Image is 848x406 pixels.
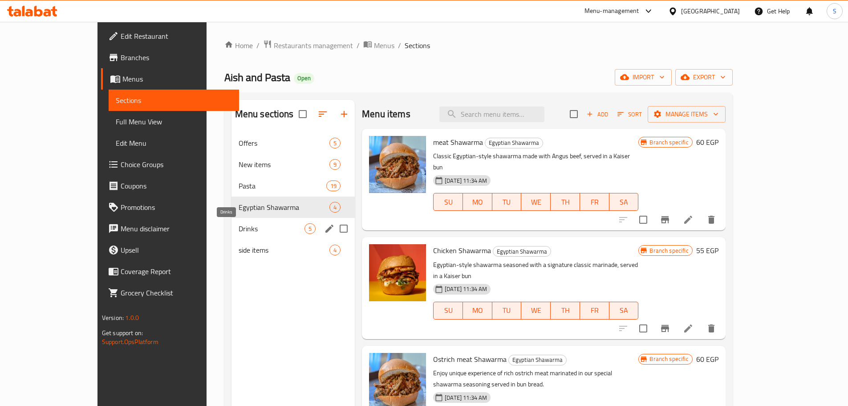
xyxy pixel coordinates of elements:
span: Aish and Pasta [224,67,290,87]
span: MO [467,196,489,209]
span: Branch specific [646,138,692,147]
a: Coverage Report [101,261,239,282]
button: FR [580,302,609,320]
span: 9 [330,160,340,169]
a: Edit menu item [683,214,694,225]
span: TH [554,196,576,209]
span: MO [467,304,489,317]
span: FR [584,304,606,317]
span: Egyptian Shawarma [485,138,543,148]
span: TH [554,304,576,317]
div: items [329,138,341,148]
span: Sort sections [312,103,333,125]
div: Egyptian Shawarma [508,355,567,365]
a: Sections [109,90,239,111]
a: Promotions [101,197,239,218]
span: Chicken Shawarma [433,244,491,257]
span: Promotions [121,202,232,213]
a: Support.OpsPlatform [102,336,158,348]
button: SA [609,193,639,211]
div: New items9 [231,154,355,175]
button: edit [323,222,336,235]
a: Edit Menu [109,132,239,154]
span: Sections [405,40,430,51]
span: Coupons [121,180,232,191]
button: TU [492,302,522,320]
span: Sections [116,95,232,106]
span: SU [437,196,459,209]
a: Coupons [101,175,239,197]
span: 5 [305,225,315,233]
p: Enjoy unique experience of rich ostrich meat marinated in our special shawarma seasoning served i... [433,368,638,390]
img: meat Shawarma [369,136,426,193]
h2: Menu sections [235,107,294,121]
span: Choice Groups [121,159,232,170]
div: Pasta [239,180,326,191]
span: side items [239,245,329,255]
span: Menus [374,40,394,51]
div: items [329,159,341,170]
button: Manage items [648,106,726,123]
span: Egyptian Shawarma [493,246,551,257]
li: / [357,40,360,51]
span: 19 [327,182,340,190]
span: Branch specific [646,246,692,255]
span: 4 [330,203,340,212]
span: [DATE] 11:34 AM [441,176,491,185]
div: Menu-management [584,6,639,16]
div: items [326,180,341,191]
button: import [615,69,672,86]
button: FR [580,193,609,211]
button: MO [463,302,492,320]
span: Manage items [655,109,718,120]
a: Edit Restaurant [101,25,239,47]
button: MO [463,193,492,211]
a: Full Menu View [109,111,239,132]
span: Open [294,74,314,82]
button: TH [551,302,580,320]
div: Egyptian Shawarma4 [231,197,355,218]
span: Restaurants management [274,40,353,51]
li: / [398,40,401,51]
span: Grocery Checklist [121,287,232,298]
span: SU [437,304,459,317]
span: 5 [330,139,340,148]
a: Restaurants management [263,40,353,51]
span: Offers [239,138,329,148]
div: items [304,223,316,234]
a: Choice Groups [101,154,239,175]
span: TU [496,196,518,209]
span: Sort items [612,107,648,121]
span: Edit Menu [116,138,232,148]
button: TU [492,193,522,211]
button: Sort [615,107,644,121]
span: Select all sections [293,105,312,123]
span: Select section [564,105,583,123]
a: Edit menu item [683,323,694,334]
span: TU [496,304,518,317]
span: Get support on: [102,327,143,339]
span: WE [525,304,547,317]
span: New items [239,159,329,170]
button: WE [521,302,551,320]
span: [DATE] 11:34 AM [441,285,491,293]
span: Egyptian Shawarma [509,355,566,365]
button: SU [433,193,463,211]
h6: 55 EGP [696,244,718,257]
button: WE [521,193,551,211]
li: / [256,40,260,51]
nav: Menu sections [231,129,355,264]
span: Ostrich meat Shawarma [433,353,507,366]
span: Full Menu View [116,116,232,127]
a: Menus [101,68,239,90]
span: Select to update [634,210,653,229]
span: WE [525,196,547,209]
span: Sort [617,109,642,119]
span: Branch specific [646,355,692,363]
span: Add [585,109,609,119]
span: Menu disclaimer [121,223,232,234]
